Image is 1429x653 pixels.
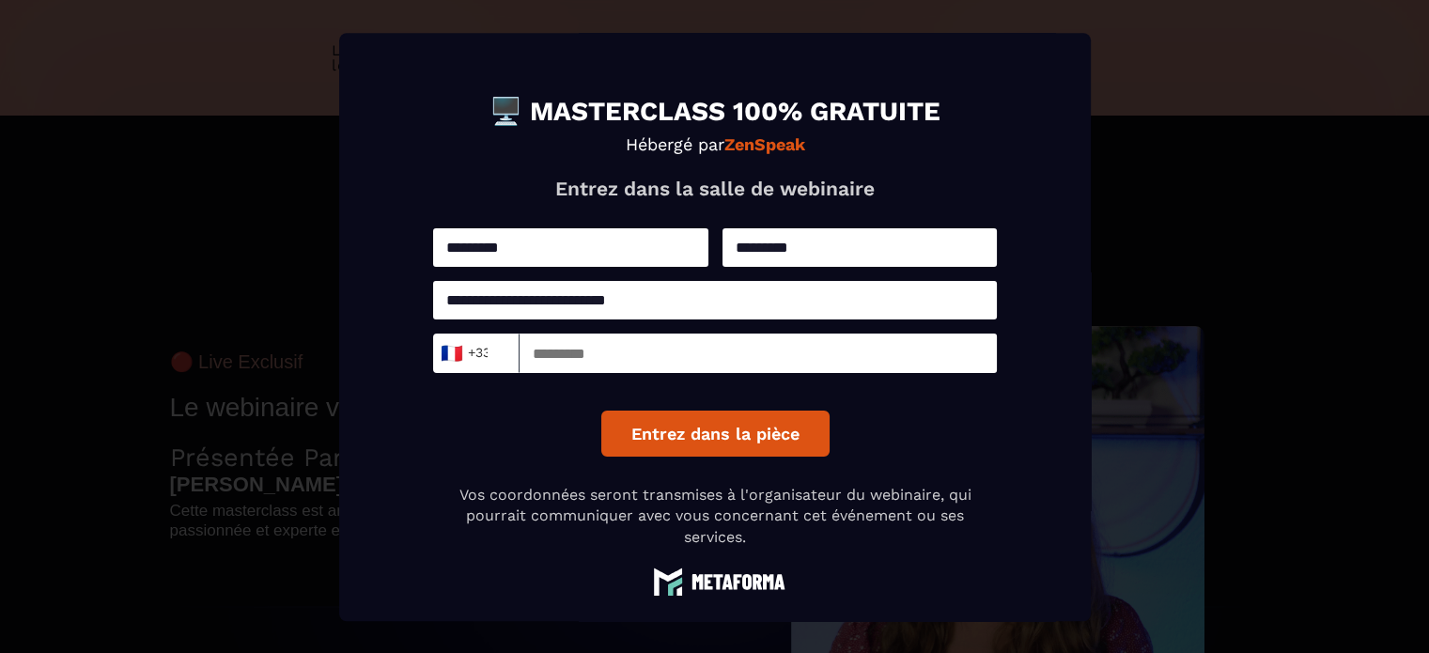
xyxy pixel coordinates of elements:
[433,334,520,373] div: Search for option
[433,134,997,154] p: Hébergé par
[645,567,785,596] img: logo
[433,485,997,548] p: Vos coordonnées seront transmises à l'organisateur du webinaire, qui pourrait communiquer avec vo...
[723,134,804,154] strong: ZenSpeak
[439,340,462,366] span: 🇫🇷
[600,411,829,457] button: Entrez dans la pièce
[444,340,484,366] span: +33
[433,177,997,200] p: Entrez dans la salle de webinaire
[489,339,503,367] input: Search for option
[433,99,997,125] h1: 🖥️ MASTERCLASS 100% GRATUITE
